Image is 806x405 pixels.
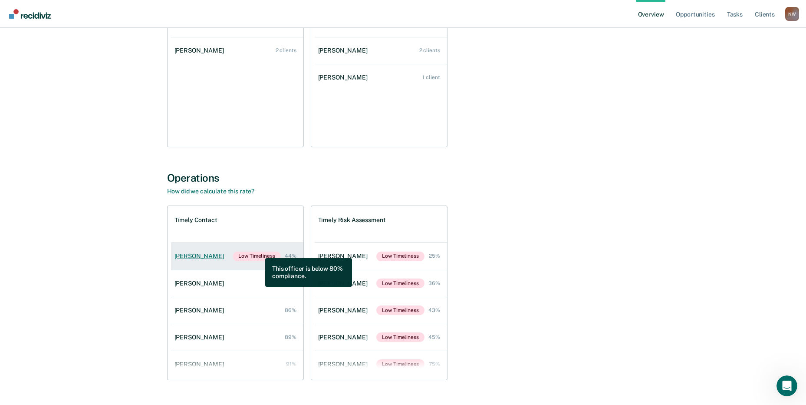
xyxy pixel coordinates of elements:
div: N W [785,7,799,21]
div: 44% [285,253,296,259]
a: [PERSON_NAME]Low Timeliness 25% [315,243,447,270]
span: Low Timeliness [376,359,424,369]
div: 80% [285,280,296,286]
a: [PERSON_NAME]Low Timeliness 75% [315,351,447,378]
a: [PERSON_NAME]Low Timeliness 43% [315,297,447,324]
a: [PERSON_NAME] 2 clients [171,38,303,63]
div: 86% [285,307,296,313]
span: Low Timeliness [376,279,424,288]
div: 2 clients [276,47,296,53]
div: 89% [285,334,296,340]
a: [PERSON_NAME] 89% [171,325,303,350]
div: 43% [428,307,440,313]
a: [PERSON_NAME]Low Timeliness 36% [315,270,447,297]
div: [PERSON_NAME] [318,47,371,54]
a: [PERSON_NAME] 1 client [315,65,447,90]
a: [PERSON_NAME]Low Timeliness 45% [315,324,447,351]
div: [PERSON_NAME] [174,47,227,54]
div: [PERSON_NAME] [318,334,371,341]
div: [PERSON_NAME] [174,307,227,314]
div: 1 client [422,74,440,80]
div: [PERSON_NAME] [174,334,227,341]
div: 75% [429,361,440,367]
a: [PERSON_NAME] 2 clients [315,38,447,63]
span: Low Timeliness [376,305,424,315]
a: [PERSON_NAME] 91% [171,352,303,377]
div: 36% [428,280,440,286]
a: How did we calculate this rate? [167,188,255,195]
div: [PERSON_NAME] [318,361,371,368]
a: [PERSON_NAME]Low Timeliness 44% [171,243,303,270]
div: Operations [167,172,639,184]
div: 91% [286,361,296,367]
iframe: Intercom live chat [776,375,797,396]
div: 2 clients [419,47,440,53]
div: 45% [428,334,440,340]
span: Low Timeliness [376,332,424,342]
div: [PERSON_NAME] [318,280,371,287]
div: 25% [429,253,440,259]
div: [PERSON_NAME] [318,307,371,314]
h1: Timely Contact [174,216,217,224]
div: [PERSON_NAME] [318,74,371,81]
h1: Timely Risk Assessment [318,216,386,224]
div: [PERSON_NAME] [174,280,227,287]
div: [PERSON_NAME] [174,252,227,260]
span: Low Timeliness [233,252,280,261]
div: [PERSON_NAME] [318,252,371,260]
button: Profile dropdown button [785,7,799,21]
img: Recidiviz [9,9,51,19]
span: Low Timeliness [376,252,424,261]
a: [PERSON_NAME] 86% [171,298,303,323]
a: [PERSON_NAME] 80% [171,271,303,296]
div: [PERSON_NAME] [174,361,227,368]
